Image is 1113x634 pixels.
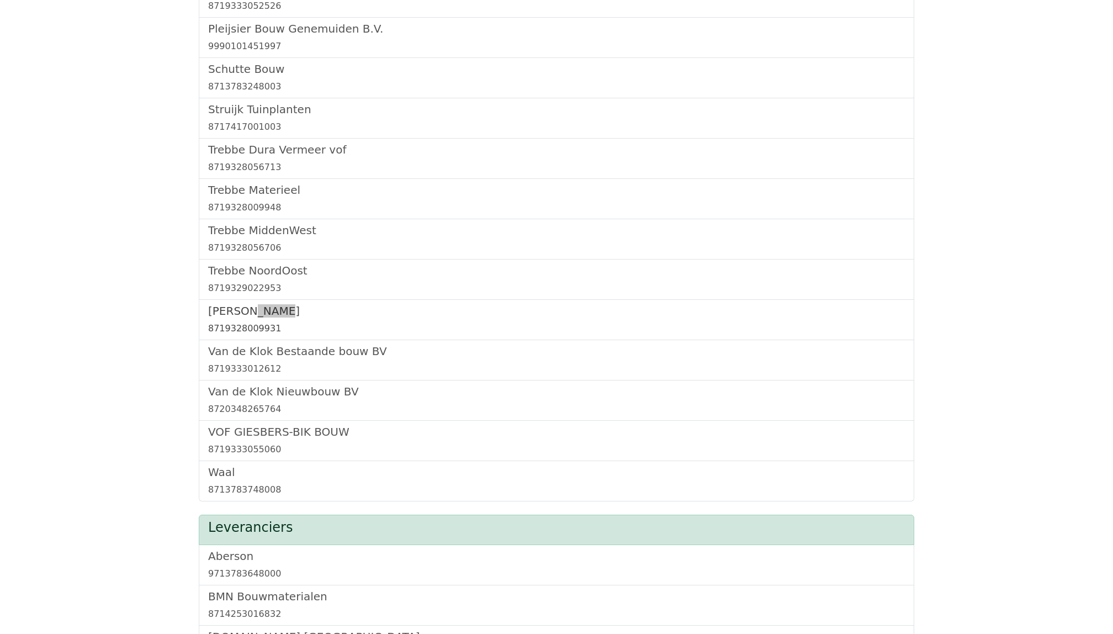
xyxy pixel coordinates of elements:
[208,520,905,536] h4: Leveranciers
[208,201,905,214] div: 8719328009948
[208,345,905,376] a: Van de Klok Bestaande bouw BV8719333012612
[208,466,905,496] a: Waal8713783748008
[208,483,905,496] div: 8713783748008
[208,425,905,456] a: VOF GIESBERS-BIK BOUW8719333055060
[208,120,905,134] div: 8717417001003
[208,590,905,621] a: BMN Bouwmaterialen8714253016832
[208,590,905,603] h5: BMN Bouwmaterialen
[208,22,905,35] h5: Pleijsier Bouw Genemuiden B.V.
[208,425,905,438] h5: VOF GIESBERS-BIK BOUW
[208,241,905,255] div: 8719328056706
[208,62,905,76] h5: Schutte Bouw
[208,62,905,93] a: Schutte Bouw8713783248003
[208,183,905,197] h5: Trebbe Materieel
[208,143,905,174] a: Trebbe Dura Vermeer vof8719328056713
[208,224,905,255] a: Trebbe MiddenWest8719328056706
[208,362,905,376] div: 8719333012612
[208,304,905,318] h5: [PERSON_NAME]
[208,550,905,580] a: Aberson9713783648000
[208,143,905,156] h5: Trebbe Dura Vermeer vof
[208,550,905,563] h5: Aberson
[208,607,905,621] div: 8714253016832
[208,224,905,237] h5: Trebbe MiddenWest
[208,103,905,116] h5: Struijk Tuinplanten
[208,80,905,93] div: 8713783248003
[208,345,905,358] h5: Van de Klok Bestaande bouw BV
[208,264,905,277] h5: Trebbe NoordOost
[208,282,905,295] div: 8719329022953
[208,403,905,416] div: 8720348265764
[208,183,905,214] a: Trebbe Materieel8719328009948
[208,385,905,416] a: Van de Klok Nieuwbouw BV8720348265764
[208,385,905,398] h5: Van de Klok Nieuwbouw BV
[208,40,905,53] div: 9990101451997
[208,567,905,580] div: 9713783648000
[208,103,905,134] a: Struijk Tuinplanten8717417001003
[208,443,905,456] div: 8719333055060
[208,161,905,174] div: 8719328056713
[208,466,905,479] h5: Waal
[208,22,905,53] a: Pleijsier Bouw Genemuiden B.V.9990101451997
[208,304,905,335] a: [PERSON_NAME]8719328009931
[208,264,905,295] a: Trebbe NoordOost8719329022953
[208,322,905,335] div: 8719328009931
